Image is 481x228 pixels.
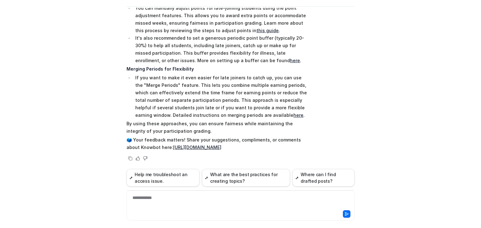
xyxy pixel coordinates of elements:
a: [URL][DOMAIN_NAME] [173,145,221,150]
strong: Merging Periods for Flexibility [127,66,194,72]
a: here [290,58,300,63]
p: 🗳️ Your feedback matters! Share your suggestions, compliments, or comments about Knowbot here: [127,136,310,151]
a: here [293,112,303,118]
li: If you want to make it even easier for late joiners to catch up, you can use the "Merge Periods" ... [133,74,310,119]
li: You can manually adjust points for late-joining students using the point adjustment features. Thi... [133,4,310,34]
button: Help me troubleshoot an access issue. [127,169,199,186]
button: What are the best practices for creating topics? [202,169,290,186]
li: It's also recommended to set a generous periodic point buffer (typically 20-30%) to help all stud... [133,34,310,64]
p: By using these approaches, you can ensure fairness while maintaining the integrity of your partic... [127,120,310,135]
button: Where can I find drafted posts? [292,169,354,186]
a: this guide [256,28,279,33]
